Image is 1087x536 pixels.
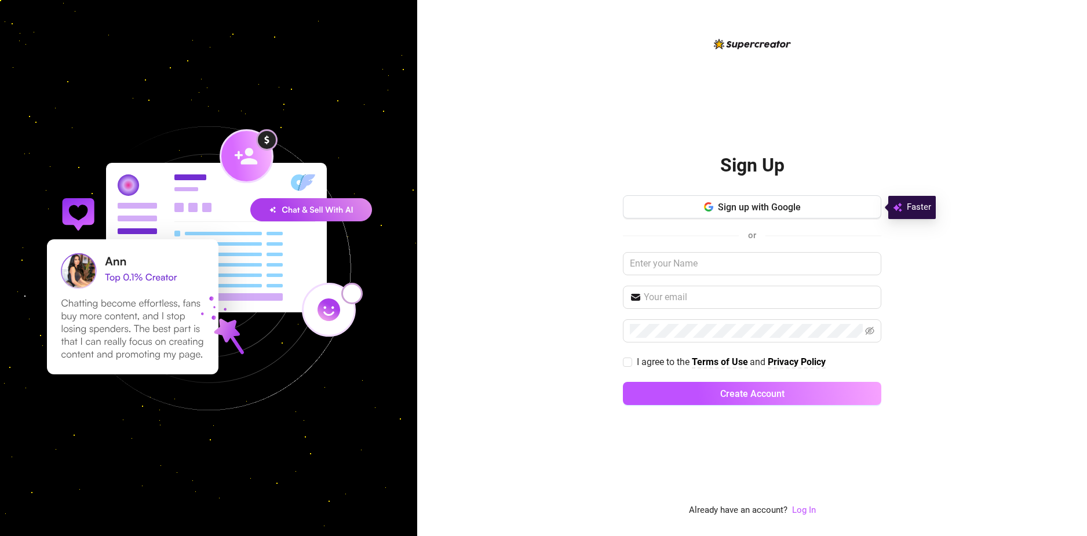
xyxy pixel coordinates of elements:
span: Faster [907,200,931,214]
img: svg%3e [893,200,902,214]
h2: Sign Up [720,154,785,177]
a: Log In [792,505,816,515]
span: eye-invisible [865,326,874,336]
span: Create Account [720,388,785,399]
button: Sign up with Google [623,195,881,218]
span: Already have an account? [689,504,787,517]
a: Log In [792,504,816,517]
span: I agree to the [637,356,692,367]
img: signup-background-D0MIrEPF.svg [8,68,409,469]
input: Your email [644,290,874,304]
span: and [750,356,768,367]
button: Create Account [623,382,881,405]
img: logo-BBDzfeDw.svg [714,39,791,49]
input: Enter your Name [623,252,881,275]
a: Privacy Policy [768,356,826,369]
strong: Terms of Use [692,356,748,367]
span: or [748,230,756,240]
a: Terms of Use [692,356,748,369]
strong: Privacy Policy [768,356,826,367]
span: Sign up with Google [718,202,801,213]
